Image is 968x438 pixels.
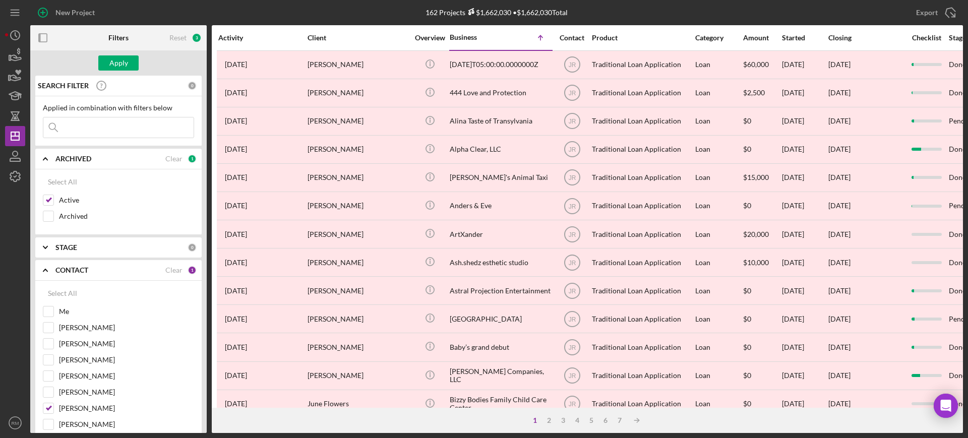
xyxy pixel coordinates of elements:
div: 1 [528,416,542,424]
div: $0 [743,362,781,389]
time: 2024-12-18 16:06 [225,202,247,210]
div: [PERSON_NAME] [308,51,408,78]
div: [DATE] [782,221,827,247]
div: Loan [695,391,742,417]
div: Loan [695,334,742,360]
text: JR [568,118,576,125]
div: 0 [188,243,197,252]
div: [DATE] [782,164,827,191]
b: CONTACT [55,266,88,274]
time: [DATE] [828,258,851,267]
div: Alina Taste of Transylvania [450,108,551,135]
div: [DATE] [782,391,827,417]
time: [DATE] [828,230,851,238]
div: Traditional Loan Application [592,362,693,389]
div: $10,000 [743,249,781,276]
div: Traditional Loan Application [592,193,693,219]
div: Traditional Loan Application [592,164,693,191]
div: $0 [743,108,781,135]
div: 444 Love and Protection [450,80,551,106]
b: Filters [108,34,129,42]
div: Started [782,34,827,42]
div: Loan [695,221,742,247]
time: 2024-05-17 18:59 [225,89,247,97]
div: Traditional Loan Application [592,221,693,247]
time: 2024-10-28 18:41 [225,60,247,69]
div: Bizzy Bodies Family Child Care Center [450,391,551,417]
time: [DATE] [828,116,851,125]
button: Select All [43,172,82,192]
div: [PERSON_NAME] [308,221,408,247]
b: ARCHIVED [55,155,91,163]
div: Client [308,34,408,42]
div: [DATE] [782,108,827,135]
div: [PERSON_NAME] [308,277,408,304]
text: JR [568,61,576,69]
div: Loan [695,136,742,163]
div: Checklist [905,34,948,42]
div: Product [592,34,693,42]
div: [PERSON_NAME] [308,193,408,219]
label: [PERSON_NAME] [59,387,194,397]
div: Loan [695,193,742,219]
div: 3 [192,33,202,43]
div: 3 [556,416,570,424]
div: [DATE] [782,136,827,163]
div: [GEOGRAPHIC_DATA] [450,305,551,332]
div: [PERSON_NAME] [308,334,408,360]
div: Amount [743,34,781,42]
text: JR [568,231,576,238]
b: STAGE [55,243,77,252]
div: [DATE] [782,80,827,106]
div: June Flowers [308,391,408,417]
div: Clear [165,266,183,274]
div: Traditional Loan Application [592,108,693,135]
button: Apply [98,55,139,71]
div: Traditional Loan Application [592,136,693,163]
div: Open Intercom Messenger [934,394,958,418]
label: [PERSON_NAME] [59,371,194,381]
div: 7 [613,416,627,424]
time: [DATE] [828,145,851,153]
time: [DATE] [828,371,851,380]
text: JR [568,401,576,408]
div: $1,662,030 [465,8,511,17]
div: 1 [188,266,197,275]
div: Loan [695,108,742,135]
label: [PERSON_NAME] [59,323,194,333]
div: Loan [695,80,742,106]
text: JR [568,259,576,266]
div: ArtXander [450,221,551,247]
div: Select All [48,283,77,303]
div: Ash.shedz esthetic studio [450,249,551,276]
div: Select All [48,172,77,192]
div: Clear [165,155,183,163]
div: [PERSON_NAME] [308,362,408,389]
text: JR [568,174,576,181]
div: [PERSON_NAME] [308,305,408,332]
div: Overview [411,34,449,42]
div: [PERSON_NAME] [308,108,408,135]
text: JR [568,146,576,153]
text: JR [568,372,576,380]
button: Export [906,3,963,23]
div: Loan [695,277,742,304]
text: JR [568,316,576,323]
div: $0 [743,391,781,417]
div: Traditional Loan Application [592,277,693,304]
text: JR [568,287,576,294]
div: 162 Projects • $1,662,030 Total [426,8,568,17]
div: Closing [828,34,904,42]
button: Select All [43,283,82,303]
div: 4 [570,416,584,424]
label: Archived [59,211,194,221]
div: [DATE] [782,305,827,332]
div: 2 [542,416,556,424]
label: [PERSON_NAME] [59,355,194,365]
time: [DATE] [828,315,851,323]
text: RM [12,420,19,426]
div: Loan [695,51,742,78]
text: JR [568,203,576,210]
time: 2024-09-09 22:22 [225,173,247,181]
div: New Project [55,3,95,23]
